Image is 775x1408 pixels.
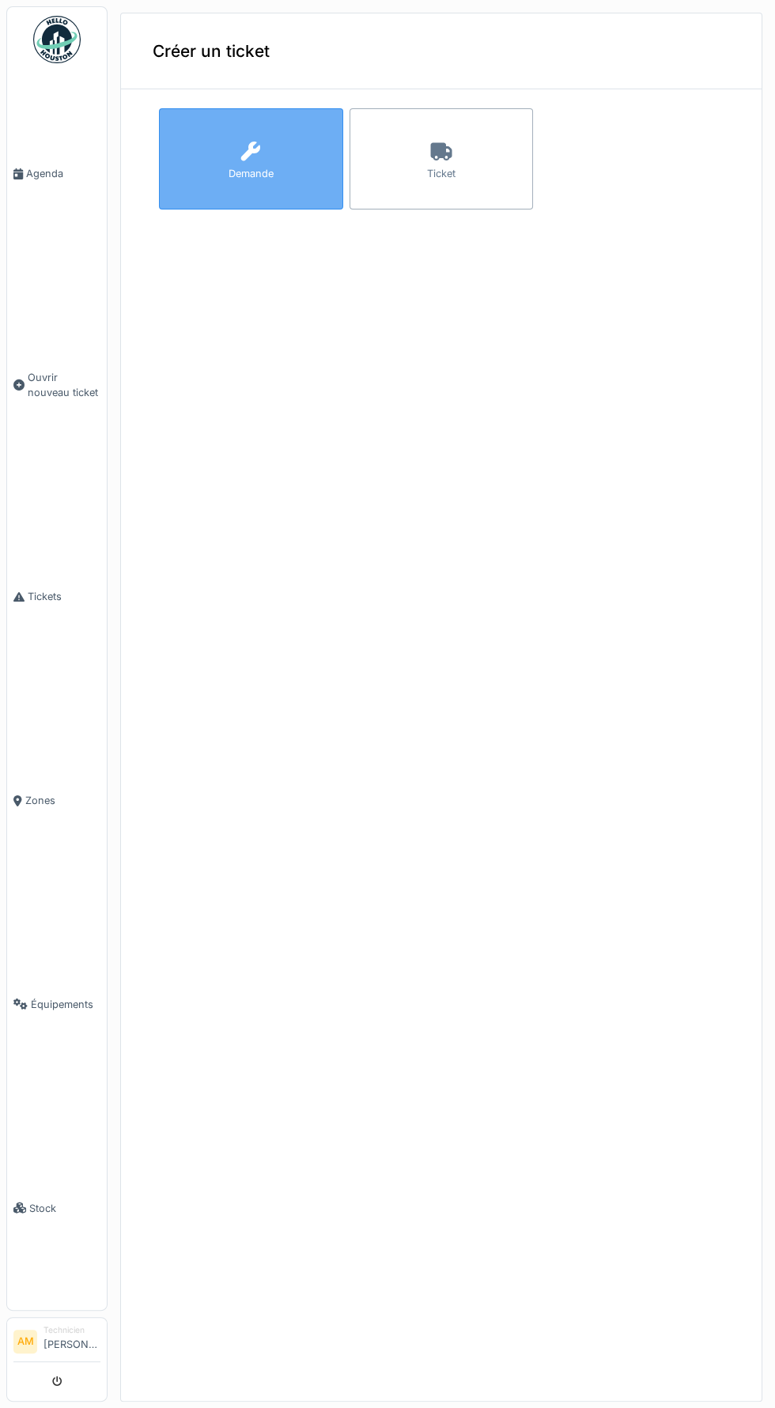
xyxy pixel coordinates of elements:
[28,589,100,604] span: Tickets
[31,997,100,1012] span: Équipements
[7,699,107,903] a: Zones
[7,495,107,699] a: Tickets
[13,1330,37,1353] li: AM
[29,1201,100,1216] span: Stock
[43,1324,100,1336] div: Technicien
[43,1324,100,1358] li: [PERSON_NAME]
[427,166,456,181] div: Ticket
[25,793,100,808] span: Zones
[7,276,107,495] a: Ouvrir nouveau ticket
[13,1324,100,1362] a: AM Technicien[PERSON_NAME]
[28,370,100,400] span: Ouvrir nouveau ticket
[121,13,762,89] div: Créer un ticket
[33,16,81,63] img: Badge_color-CXgf-gQk.svg
[229,166,274,181] div: Demande
[7,1106,107,1310] a: Stock
[7,903,107,1107] a: Équipements
[26,166,100,181] span: Agenda
[7,72,107,276] a: Agenda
